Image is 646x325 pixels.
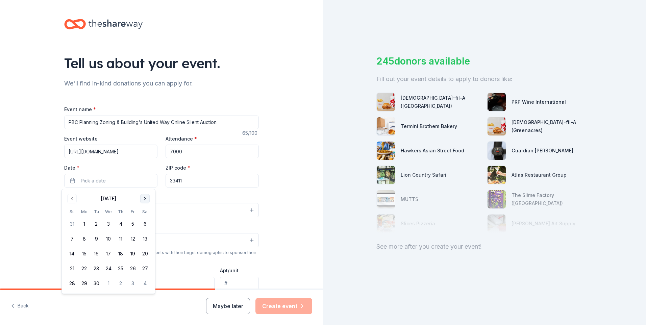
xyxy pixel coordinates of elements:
button: 27 [139,262,151,275]
div: See more after you create your event! [376,241,593,252]
div: Termini Brothers Bakery [401,122,457,130]
button: 17 [102,248,115,260]
button: 22 [78,262,90,275]
button: Maybe later [206,298,250,314]
button: 15 [78,248,90,260]
label: ZIP code [166,165,190,171]
button: 16 [90,248,102,260]
button: 23 [90,262,102,275]
button: 1 [78,218,90,230]
button: 11 [115,233,127,245]
th: Wednesday [102,208,115,215]
button: 8 [78,233,90,245]
label: Event website [64,135,98,142]
button: 10 [102,233,115,245]
button: Select [64,203,259,217]
span: Pick a date [81,177,106,185]
button: 19 [127,248,139,260]
button: Go to previous month [67,194,77,203]
button: Back [11,299,29,313]
div: PRP Wine International [512,98,566,106]
input: # [220,277,259,290]
div: [DEMOGRAPHIC_DATA]-fil-A (Greenacres) [512,118,593,134]
button: 5 [127,218,139,230]
div: Tell us about your event. [64,54,259,73]
button: Pick a date [64,174,157,187]
button: 29 [78,277,90,290]
button: 4 [139,277,151,290]
th: Thursday [115,208,127,215]
img: photo for PRP Wine International [488,93,506,111]
div: [DEMOGRAPHIC_DATA]-fil-A ([GEOGRAPHIC_DATA]) [401,94,482,110]
img: photo for Chick-fil-A (Boca Raton) [377,93,395,111]
button: 28 [66,277,78,290]
button: 21 [66,262,78,275]
label: Attendance [166,135,197,142]
img: photo for Hawkers Asian Street Food [377,142,395,160]
button: 9 [90,233,102,245]
th: Saturday [139,208,151,215]
th: Monday [78,208,90,215]
button: 4 [115,218,127,230]
button: 12 [127,233,139,245]
button: 7 [66,233,78,245]
button: 20 [139,248,151,260]
img: photo for Guardian Angel Device [488,142,506,160]
button: 2 [90,218,102,230]
button: 25 [115,262,127,275]
button: Select [64,233,259,247]
button: 6 [139,218,151,230]
th: Friday [127,208,139,215]
input: 20 [166,145,259,158]
label: Date [64,165,157,171]
img: photo for Termini Brothers Bakery [377,117,395,135]
div: Hawkers Asian Street Food [401,147,464,155]
button: 30 [90,277,102,290]
label: Event name [64,106,96,113]
div: [DATE] [101,195,116,203]
th: Tuesday [90,208,102,215]
input: https://www... [64,145,157,158]
label: Apt/unit [220,267,239,274]
button: 2 [115,277,127,290]
div: 65 /100 [242,129,259,137]
input: 12345 (U.S. only) [166,174,259,187]
div: 245 donors available [376,54,593,68]
button: 13 [139,233,151,245]
button: Go to next month [140,194,150,203]
div: Fill out your event details to apply to donors like: [376,74,593,84]
th: Sunday [66,208,78,215]
div: Guardian [PERSON_NAME] [512,147,573,155]
button: 3 [127,277,139,290]
button: 1 [102,277,115,290]
img: photo for Chick-fil-A (Greenacres) [488,117,506,135]
input: Spring Fundraiser [64,116,259,129]
button: 14 [66,248,78,260]
button: 31 [66,218,78,230]
button: 24 [102,262,115,275]
div: We use this information to help brands find events with their target demographic to sponsor their... [64,250,259,261]
button: 3 [102,218,115,230]
button: 26 [127,262,139,275]
div: We'll find in-kind donations you can apply for. [64,78,259,89]
button: 18 [115,248,127,260]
